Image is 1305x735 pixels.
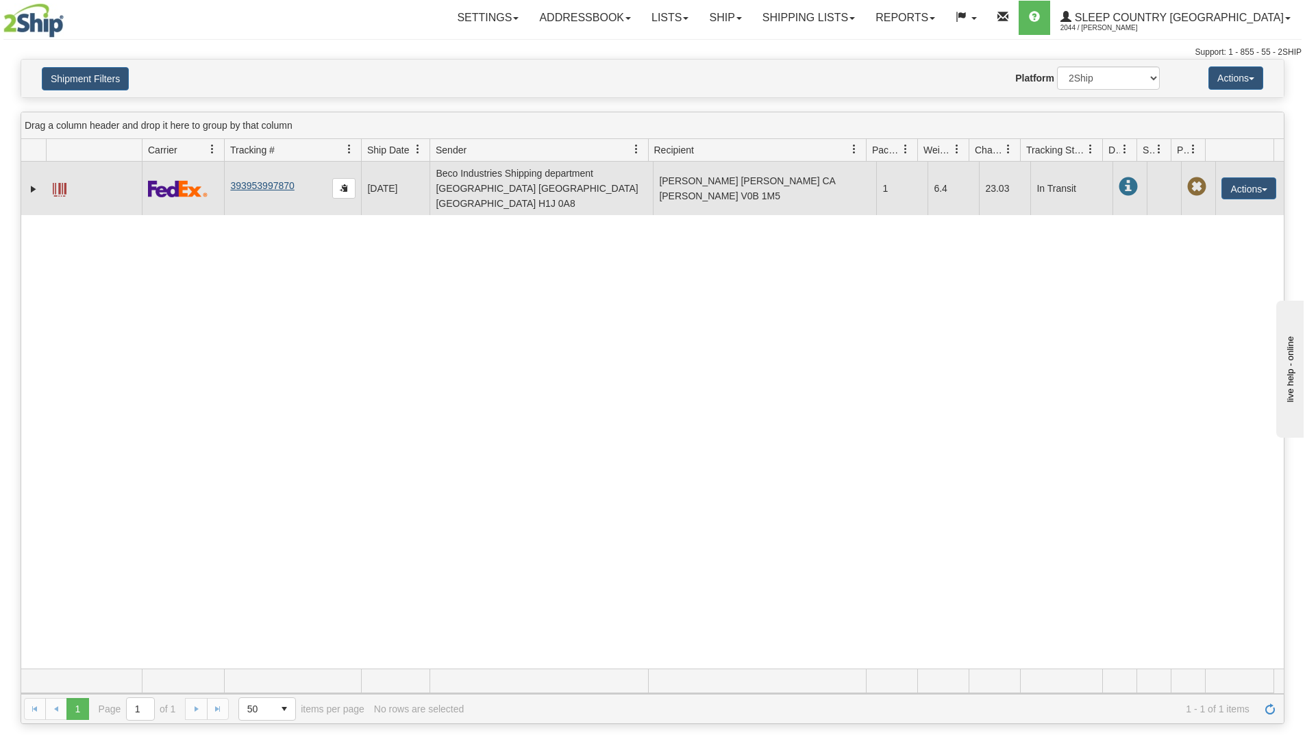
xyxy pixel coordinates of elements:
[99,697,176,721] span: Page of 1
[53,177,66,199] a: Label
[872,143,901,157] span: Packages
[752,1,865,35] a: Shipping lists
[975,143,1004,157] span: Charge
[843,138,866,161] a: Recipient filter column settings
[42,67,129,90] button: Shipment Filters
[876,162,928,215] td: 1
[625,138,648,161] a: Sender filter column settings
[928,162,979,215] td: 6.4
[238,697,296,721] span: Page sizes drop down
[699,1,751,35] a: Ship
[1108,143,1120,157] span: Delivery Status
[273,698,295,720] span: select
[10,12,127,22] div: live help - online
[865,1,945,35] a: Reports
[654,143,694,157] span: Recipient
[361,162,430,215] td: [DATE]
[1187,177,1206,197] span: Pickup Not Assigned
[238,697,364,721] span: items per page
[894,138,917,161] a: Packages filter column settings
[1147,138,1171,161] a: Shipment Issues filter column settings
[1050,1,1301,35] a: Sleep Country [GEOGRAPHIC_DATA] 2044 / [PERSON_NAME]
[979,162,1030,215] td: 23.03
[332,178,356,199] button: Copy to clipboard
[436,143,467,157] span: Sender
[1113,138,1136,161] a: Delivery Status filter column settings
[1177,143,1189,157] span: Pickup Status
[653,162,876,215] td: [PERSON_NAME] [PERSON_NAME] CA [PERSON_NAME] V0B 1M5
[1208,66,1263,90] button: Actions
[3,3,64,38] img: logo2044.jpg
[641,1,699,35] a: Lists
[1143,143,1154,157] span: Shipment Issues
[529,1,641,35] a: Addressbook
[66,698,88,720] span: Page 1
[1030,162,1113,215] td: In Transit
[473,703,1250,714] span: 1 - 1 of 1 items
[1026,143,1086,157] span: Tracking Status
[148,180,208,197] img: 2 - FedEx Express®
[923,143,952,157] span: Weight
[247,702,265,716] span: 50
[1119,177,1138,197] span: In Transit
[374,703,464,714] div: No rows are selected
[1079,138,1102,161] a: Tracking Status filter column settings
[230,180,294,191] a: 393953997870
[1060,21,1163,35] span: 2044 / [PERSON_NAME]
[1221,177,1276,199] button: Actions
[945,138,969,161] a: Weight filter column settings
[21,112,1284,139] div: grid grouping header
[201,138,224,161] a: Carrier filter column settings
[230,143,275,157] span: Tracking #
[27,182,40,196] a: Expand
[1182,138,1205,161] a: Pickup Status filter column settings
[1273,297,1304,437] iframe: chat widget
[3,47,1302,58] div: Support: 1 - 855 - 55 - 2SHIP
[127,698,154,720] input: Page 1
[1015,71,1054,85] label: Platform
[148,143,177,157] span: Carrier
[430,162,653,215] td: Beco Industries Shipping department [GEOGRAPHIC_DATA] [GEOGRAPHIC_DATA] [GEOGRAPHIC_DATA] H1J 0A8
[447,1,529,35] a: Settings
[1259,698,1281,720] a: Refresh
[997,138,1020,161] a: Charge filter column settings
[367,143,409,157] span: Ship Date
[406,138,430,161] a: Ship Date filter column settings
[338,138,361,161] a: Tracking # filter column settings
[1071,12,1284,23] span: Sleep Country [GEOGRAPHIC_DATA]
